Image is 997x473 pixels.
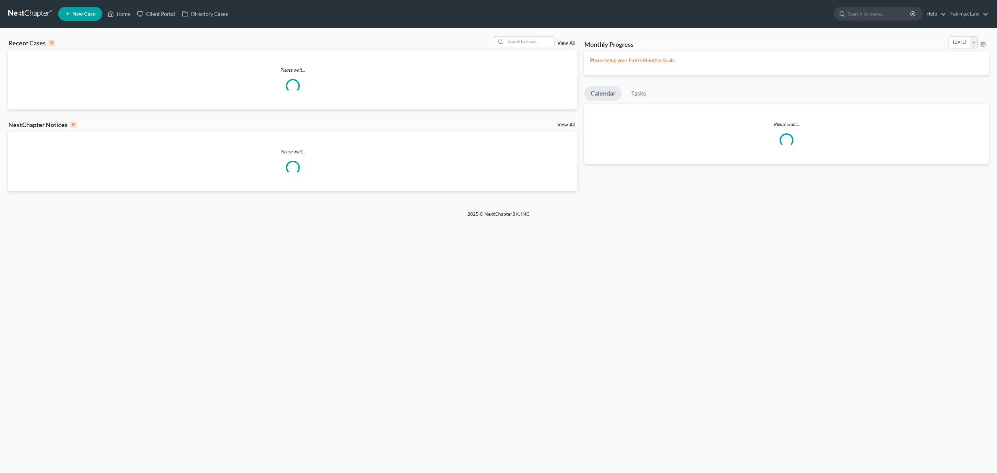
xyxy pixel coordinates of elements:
a: Calendar [584,86,622,101]
a: Fairmax Law [947,8,988,20]
div: 0 [70,122,77,128]
a: Home [104,8,134,20]
p: Please wait... [8,66,577,73]
h3: Monthly Progress [584,40,634,48]
div: 2025 © NextChapterBK, INC [301,211,696,223]
input: Search by name... [848,7,911,20]
span: New Case [72,11,96,17]
a: Client Portal [134,8,179,20]
div: Recent Cases [8,39,55,47]
a: Help [923,8,946,20]
a: View All [557,41,575,46]
p: Please wait... [8,148,577,155]
input: Search by name... [506,37,554,47]
a: Directory Cases [179,8,232,20]
a: View All [557,123,575,127]
div: NextChapter Notices [8,121,77,129]
div: 0 [48,40,55,46]
p: Please setup your Firm's Monthly Goals [590,57,983,64]
p: Please wait... [584,121,989,128]
a: Tasks [625,86,652,101]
